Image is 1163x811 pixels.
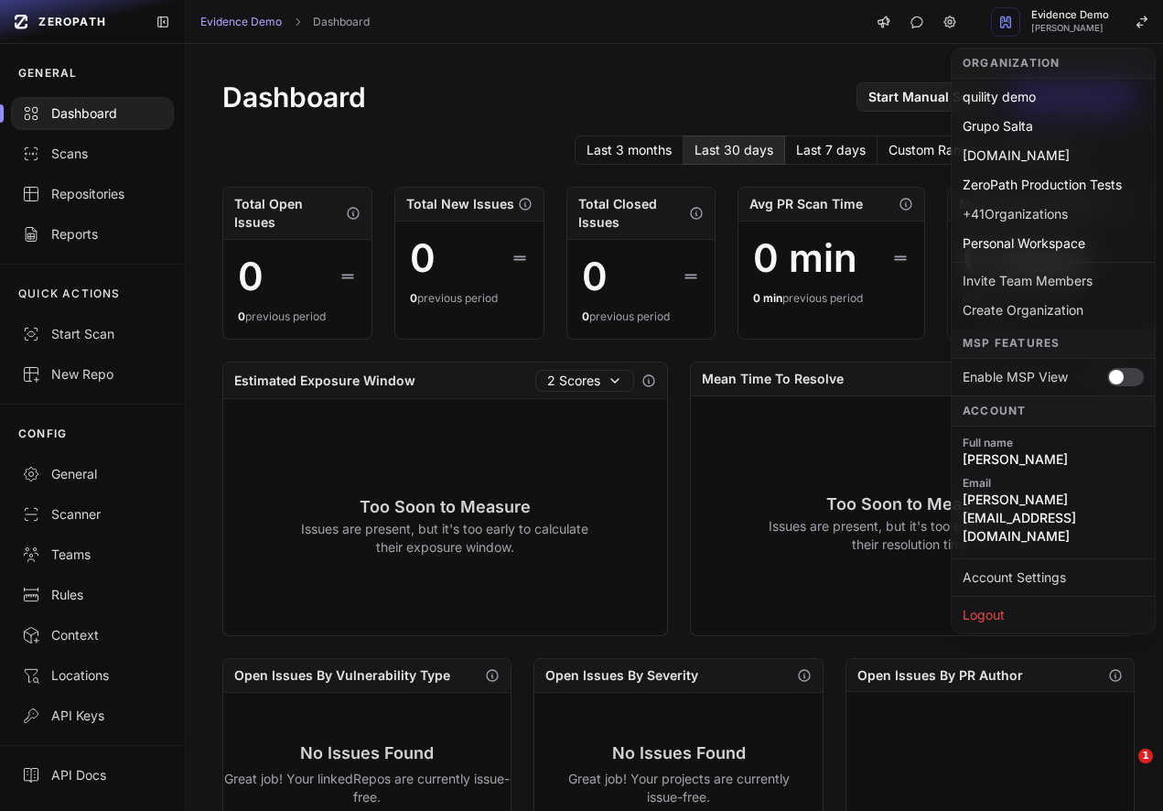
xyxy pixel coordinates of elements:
a: Account Settings [955,563,1151,592]
span: ZEROPATH [38,15,106,29]
div: Logout [955,600,1151,630]
div: previous period [238,309,357,324]
h2: Open Issues By Severity [545,666,698,685]
h2: Total Open Issues [234,195,346,232]
div: quility demo [955,82,1151,112]
a: Start Manual Scan [856,82,996,112]
span: [PERSON_NAME][EMAIL_ADDRESS][DOMAIN_NAME] [963,491,1144,546]
div: Invite Team Members [955,266,1151,296]
nav: breadcrumb [200,15,370,29]
div: Create Organization [955,296,1151,325]
h3: No Issues Found [223,741,511,766]
span: Full name [963,436,1144,450]
p: QUICK ACTIONS [18,287,121,301]
div: API Keys [22,707,163,725]
a: Evidence Demo [200,15,282,29]
button: Custom Range [878,135,988,165]
div: previous period [753,291,910,306]
div: Locations [22,666,163,685]
div: Start Scan [22,325,163,343]
button: Last 30 days [684,135,785,165]
h2: Open Issues By Vulnerability Type [234,666,450,685]
h3: Too Soon to Measure [768,492,1056,517]
span: [PERSON_NAME] [1031,24,1109,33]
h2: Estimated Exposure Window [234,372,415,390]
div: [DOMAIN_NAME] [955,141,1151,170]
span: 0 min [753,291,782,305]
div: 0 [410,236,436,280]
h2: Avg PR Scan Time [749,195,863,213]
p: GENERAL [18,66,77,81]
div: Dashboard [22,104,163,123]
p: Issues are present, but it's too early to calculate their resolution time. [768,517,1056,554]
p: Issues are present, but it's too early to calculate their exposure window. [301,520,589,557]
div: Teams [22,546,163,564]
h1: Dashboard [222,81,366,114]
div: 0 min [753,236,857,280]
span: 0 [238,309,245,323]
p: Great job! Your projects are currently issue-free. [549,770,807,806]
button: 2 Scores [535,370,634,392]
div: Evidence Demo [PERSON_NAME] [951,48,1156,634]
button: Last 7 days [785,135,878,165]
span: [PERSON_NAME] [963,450,1144,469]
span: Evidence Demo [1031,10,1109,20]
button: Last 3 months [575,135,684,165]
div: 0 [238,254,264,298]
div: Rules [22,586,163,604]
p: Great job! Your linkedRepos are currently issue-free. [223,770,511,806]
h2: Total Closed Issues [578,195,690,232]
div: previous period [582,309,701,324]
div: Context [22,626,163,644]
h2: Mean Time To Resolve [702,370,844,388]
div: MSP Features [952,329,1155,359]
div: ZeroPath Production Tests [955,170,1151,200]
div: Organization [952,49,1155,79]
span: 1 [1138,749,1153,763]
span: Email [963,476,1144,491]
a: Dashboard [313,15,370,29]
div: previous period [410,291,529,306]
span: 0 [582,309,589,323]
div: + 41 Organizations [955,200,1151,229]
div: Scans [22,145,163,163]
iframe: Intercom live chat [1101,749,1145,793]
div: Repositories [22,185,163,203]
div: 0 [582,254,608,298]
div: New Repo [22,365,163,384]
div: Reports [22,225,163,243]
span: 0 [410,291,417,305]
h3: Too Soon to Measure [301,494,589,520]
h2: Total New Issues [406,195,514,213]
p: CONFIG [18,427,67,441]
div: Account [952,395,1155,427]
div: Personal Workspace [955,229,1151,258]
svg: chevron right, [291,16,304,28]
div: Scanner [22,505,163,524]
a: ZEROPATH [7,7,141,37]
div: API Docs [22,766,163,784]
h2: Open Issues By PR Author [857,666,1023,685]
h3: No Issues Found [549,741,807,766]
div: Grupo Salta [955,112,1151,141]
span: Enable MSP View [963,368,1068,386]
div: General [22,465,163,483]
